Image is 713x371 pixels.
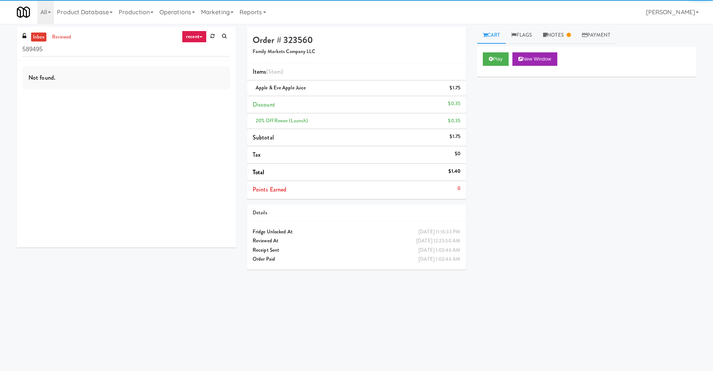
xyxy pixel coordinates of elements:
span: Tax [253,150,260,159]
div: [DATE] 1:02:46 AM [418,255,460,264]
span: Apple & Eve Apple Juice [256,84,306,91]
span: 20% Off Rowan (launch) [256,117,308,124]
div: Details [253,208,460,218]
input: Search vision orders [22,43,230,56]
a: Payment [576,27,616,44]
span: Items [253,67,283,76]
span: Discount [253,100,275,109]
div: $0.35 [448,99,460,108]
div: [DATE] 11:16:33 PM [418,227,460,237]
a: Cart [477,27,506,44]
span: Subtotal [253,133,274,142]
div: Order Paid [253,255,460,264]
div: $1.75 [450,132,460,141]
a: Notes [537,27,576,44]
div: [DATE] 1:02:46 AM [418,246,460,255]
a: reviewed [50,33,73,42]
img: Micromart [17,6,30,19]
div: [DATE] 12:23:50 AM [416,236,460,246]
span: Total [253,168,265,177]
span: Points Earned [253,185,286,194]
div: $0 [455,149,460,159]
div: $0.35 [448,116,460,126]
div: $1.40 [448,167,460,176]
span: (1 ) [266,67,283,76]
a: inbox [31,33,46,42]
h4: Order # 323560 [253,35,460,45]
ng-pluralize: item [270,67,281,76]
div: Fridge Unlocked At [253,227,460,237]
div: 0 [457,184,460,193]
a: recent [182,31,207,43]
span: Not found. [28,73,55,82]
a: Flags [506,27,537,44]
div: Receipt Sent [253,246,460,255]
h5: Family Markets Company LLC [253,49,460,55]
button: Play [483,52,509,66]
button: New Window [512,52,557,66]
div: Reviewed At [253,236,460,246]
div: $1.75 [450,83,460,93]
